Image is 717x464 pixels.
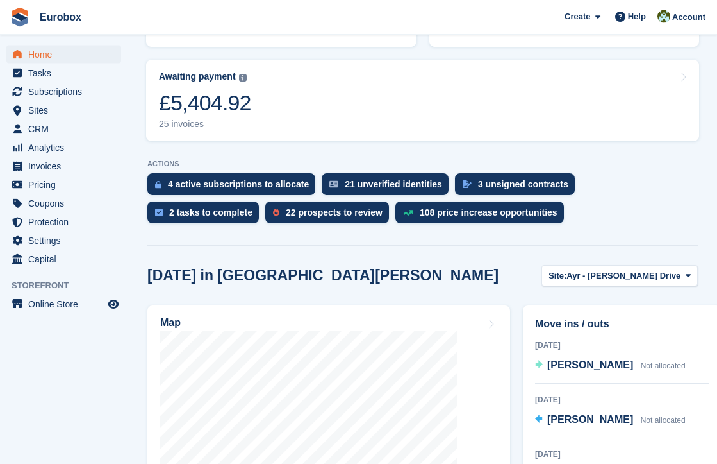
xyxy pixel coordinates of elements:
div: [DATE] [535,394,709,406]
a: menu [6,176,121,194]
h2: Map [160,317,181,329]
span: CRM [28,120,105,138]
div: 3 unsigned contracts [478,179,568,189]
a: 4 active subscriptions to allocate [147,173,322,202]
a: menu [6,295,121,313]
a: menu [6,46,121,64]
span: Ayr - [PERSON_NAME] Drive [566,270,680,282]
a: 22 prospects to review [265,202,395,230]
div: 22 prospects to review [286,207,383,218]
div: 25 invoices [159,119,251,130]
div: £5,404.92 [159,90,251,116]
a: menu [6,194,121,212]
div: 21 unverified identities [345,179,442,189]
a: Awaiting payment £5,404.92 25 invoices [146,60,699,141]
a: 21 unverified identities [322,173,455,202]
span: Protection [28,213,105,231]
img: active_subscription_to_allocate_icon-d502201f5373d7db506a760aba3b589e785aa758c864c3986d89f69b8ff3... [155,180,161,189]
a: menu [6,64,121,82]
span: Not allocated [641,361,686,370]
span: Online Store [28,295,105,313]
span: Help [628,10,646,23]
span: Capital [28,250,105,268]
h2: [DATE] in [GEOGRAPHIC_DATA][PERSON_NAME] [147,267,499,284]
span: Analytics [28,139,105,157]
a: menu [6,213,121,231]
img: task-75834270c22a3079a89374b754ae025e5fb1db73e45f91037f5363f120a921f8.svg [155,209,163,216]
div: Awaiting payment [159,71,236,82]
a: menu [6,101,121,119]
a: Eurobox [35,6,87,28]
div: 108 price increase opportunities [420,207,557,218]
span: Settings [28,232,105,250]
a: menu [6,120,121,138]
a: menu [6,83,121,101]
a: menu [6,232,121,250]
span: Tasks [28,64,105,82]
span: [PERSON_NAME] [547,414,633,425]
img: stora-icon-8386f47178a22dfd0bd8f6a31ec36ba5ce8667c1dd55bd0f319d3a0aa187defe.svg [10,8,29,27]
span: [PERSON_NAME] [547,359,633,370]
a: menu [6,157,121,175]
a: [PERSON_NAME] Not allocated [535,412,686,429]
div: [DATE] [535,449,709,460]
img: contract_signature_icon-13c848040528278c33f63329250d36e43548de30e8caae1d1a13099fd9432cc5.svg [463,180,472,188]
a: Preview store [106,296,121,312]
a: [PERSON_NAME] Not allocated [535,357,686,374]
a: 2 tasks to complete [147,202,265,230]
div: [DATE] [535,339,709,351]
img: verify_identity-adf6edd0f0f0b5bbfe63781bf79b02c33cf7c696d77639b501bdc392416b5a36.svg [329,180,338,188]
a: 108 price increase opportunities [395,202,570,230]
img: prospect-51fa495bee0391a8d652442698ab0144808aea92771e9ea1ae160a38d050c398.svg [273,209,279,216]
div: 2 tasks to complete [169,207,252,218]
span: Account [672,11,705,24]
a: 3 unsigned contracts [455,173,581,202]
h2: Move ins / outs [535,316,709,332]
span: Coupons [28,194,105,212]
a: menu [6,250,121,268]
img: Lorna Russell [657,10,670,23]
p: ACTIONS [147,160,698,168]
span: Invoices [28,157,105,175]
img: icon-info-grey-7440780725fd019a000dd9b08b2336e03edf1995a4989e88bcd33f0948082b44.svg [239,74,247,82]
span: Pricing [28,176,105,194]
div: 4 active subscriptions to allocate [168,179,309,189]
span: Sites [28,101,105,119]
span: Home [28,46,105,64]
button: Site: Ayr - [PERSON_NAME] Drive [541,265,698,286]
span: Subscriptions [28,83,105,101]
a: menu [6,139,121,157]
span: Storefront [12,279,128,292]
span: Create [565,10,590,23]
span: Site: [548,270,566,282]
img: price_increase_opportunities-93ffe204e8149a01c8c9dc8f82e8f89637d9d84a8eef4429ea346261dce0b2c0.svg [403,210,413,216]
span: Not allocated [641,416,686,425]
